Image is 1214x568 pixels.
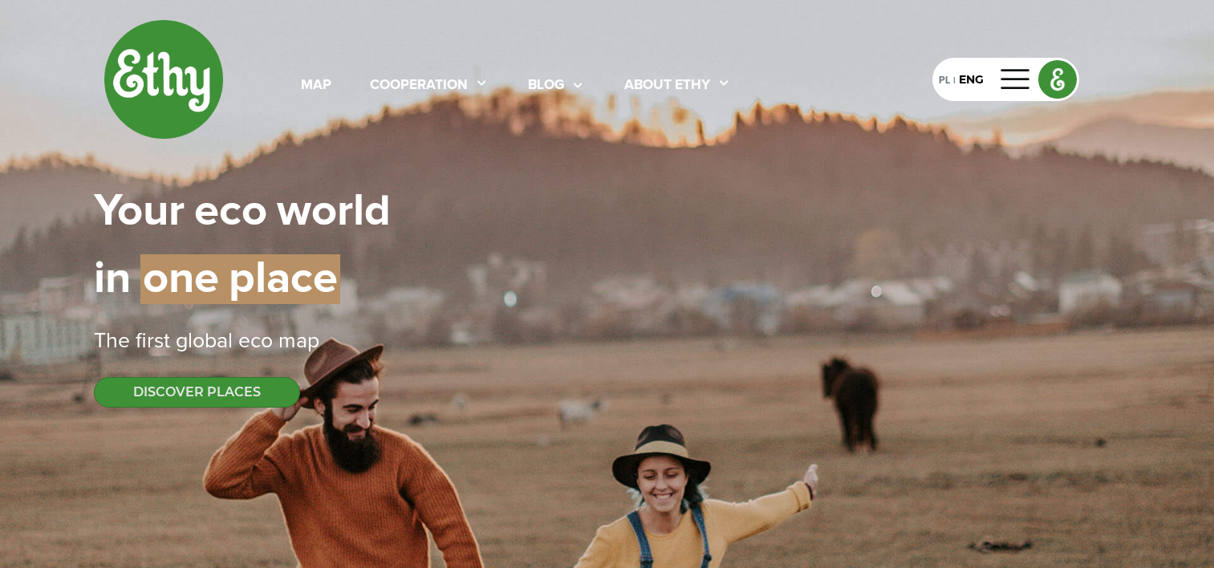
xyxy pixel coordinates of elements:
div: About ethy [624,75,710,96]
div: ENG [959,71,984,88]
div: blog [528,75,564,96]
span: one [140,254,219,304]
span: world [277,189,391,234]
div: | [950,74,959,88]
span: eco [194,189,267,234]
span: | [219,254,229,304]
span: in [94,257,131,302]
button: DISCOVER PLACES [94,377,300,408]
div: The first global eco map [94,326,1121,358]
span: place [229,254,340,304]
span: Your [94,189,185,234]
span: | [131,257,140,302]
div: map [301,75,331,96]
div: cooperation [370,75,468,96]
span: | [185,189,194,234]
div: PL [939,71,950,88]
img: ethy-logo [104,19,224,140]
img: ethy logo [1039,61,1076,98]
span: | [267,189,277,234]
